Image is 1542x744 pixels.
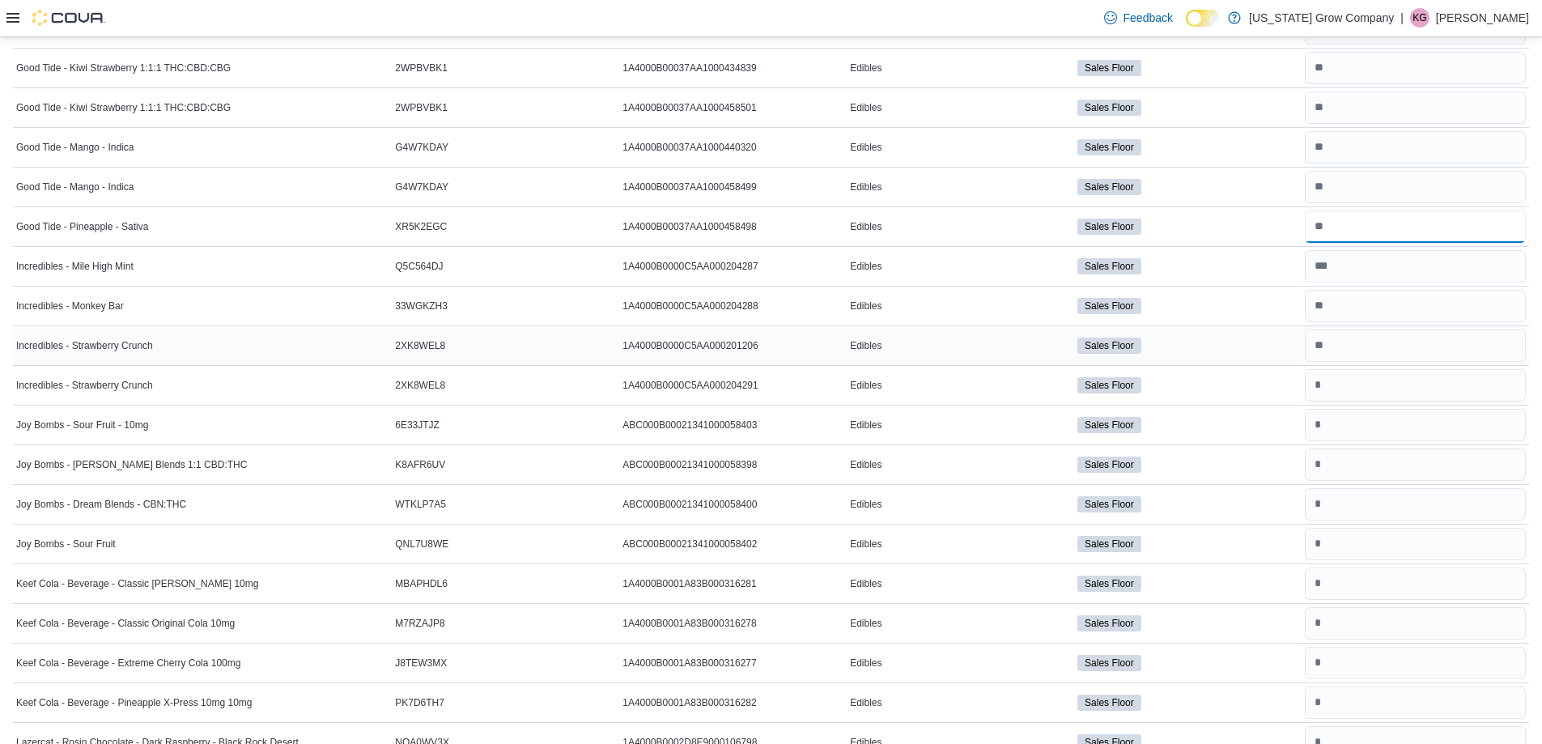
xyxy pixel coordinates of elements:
span: MBAPHDL6 [395,577,448,590]
div: 1A4000B0001A83B000316281 [619,574,847,593]
span: Edibles [850,379,881,392]
div: 1A4000B0001A83B000316277 [619,653,847,673]
span: Joy Bombs - [PERSON_NAME] Blends 1:1 CBD:THC [16,458,247,471]
span: Incredibles - Monkey Bar [16,300,124,312]
span: Edibles [850,538,881,551]
div: ABC000B00021341000058403 [619,415,847,435]
div: ABC000B00021341000058398 [619,455,847,474]
span: Edibles [850,498,881,511]
span: Good Tide - Pineapple - Sativa [16,220,148,233]
span: Sales Floor [1077,60,1141,76]
a: Feedback [1098,2,1179,34]
span: Sales Floor [1077,655,1141,671]
span: Sales Floor [1077,695,1141,711]
div: 1A4000B00037AA1000458498 [619,217,847,236]
span: Edibles [850,141,881,154]
span: Good Tide - Mango - Indica [16,141,134,154]
span: Good Tide - Mango - Indica [16,181,134,193]
span: Sales Floor [1085,576,1134,591]
span: Good Tide - Kiwi Strawberry 1:1:1 THC:CBD:CBG [16,62,231,74]
span: G4W7KDAY [395,141,448,154]
span: Incredibles - Strawberry Crunch [16,379,153,392]
span: K8AFR6UV [395,458,445,471]
img: Cova [32,10,105,26]
span: Keef Cola - Beverage - Classic Original Cola 10mg [16,617,235,630]
span: Keef Cola - Beverage - Classic [PERSON_NAME] 10mg [16,577,258,590]
div: 1A4000B00037AA1000434839 [619,58,847,78]
span: PK7D6TH7 [395,696,444,709]
span: Incredibles - Mile High Mint [16,260,134,273]
span: 6E33JTJZ [395,419,440,432]
span: Edibles [850,260,881,273]
span: Sales Floor [1085,100,1134,115]
span: Edibles [850,339,881,352]
span: Good Tide - Kiwi Strawberry 1:1:1 THC:CBD:CBG [16,101,231,114]
span: Sales Floor [1085,616,1134,631]
div: 1A4000B00037AA1000458501 [619,98,847,117]
span: Edibles [850,696,881,709]
div: 1A4000B0000C5AA000201206 [619,336,847,355]
span: Sales Floor [1085,497,1134,512]
span: 2XK8WEL8 [395,379,445,392]
span: Sales Floor [1077,298,1141,314]
span: Sales Floor [1085,140,1134,155]
span: Edibles [850,300,881,312]
span: Keef Cola - Beverage - Pineapple X-Press 10mg 10mg [16,696,253,709]
span: Sales Floor [1077,100,1141,116]
div: 1A4000B00037AA1000440320 [619,138,847,157]
span: Edibles [850,220,881,233]
span: Sales Floor [1077,615,1141,631]
span: Incredibles - Strawberry Crunch [16,339,153,352]
span: Sales Floor [1077,377,1141,393]
span: Edibles [850,101,881,114]
div: 1A4000B0001A83B000316282 [619,693,847,712]
span: Sales Floor [1077,576,1141,592]
div: 1A4000B0000C5AA000204291 [619,376,847,395]
div: ABC000B00021341000058400 [619,495,847,514]
span: Sales Floor [1085,180,1134,194]
p: | [1400,8,1404,28]
span: 33WGKZH3 [395,300,448,312]
span: Sales Floor [1085,695,1134,710]
span: WTKLP7A5 [395,498,446,511]
span: Sales Floor [1085,338,1134,353]
span: M7RZAJP8 [395,617,444,630]
p: [US_STATE] Grow Company [1249,8,1394,28]
input: Dark Mode [1186,10,1220,27]
span: Sales Floor [1077,258,1141,274]
span: 2WPBVBK1 [395,101,448,114]
span: Sales Floor [1085,61,1134,75]
span: Sales Floor [1077,496,1141,512]
span: Q5C564DJ [395,260,443,273]
span: J8TEW3MX [395,657,447,670]
div: 1A4000B0000C5AA000204288 [619,296,847,316]
span: Edibles [850,458,881,471]
span: Edibles [850,62,881,74]
span: Dark Mode [1186,27,1187,28]
span: XR5K2EGC [395,220,447,233]
span: 2XK8WEL8 [395,339,445,352]
span: Sales Floor [1085,259,1134,274]
p: [PERSON_NAME] [1436,8,1529,28]
span: Keef Cola - Beverage - Extreme Cherry Cola 100mg [16,657,240,670]
span: Sales Floor [1085,537,1134,551]
span: Sales Floor [1085,656,1134,670]
span: 2WPBVBK1 [395,62,448,74]
span: Sales Floor [1077,536,1141,552]
span: Feedback [1124,10,1173,26]
div: Kennan Goebel [1410,8,1429,28]
span: Joy Bombs - Dream Blends - CBN:THC [16,498,186,511]
span: Sales Floor [1077,338,1141,354]
div: 1A4000B0001A83B000316278 [619,614,847,633]
span: Edibles [850,419,881,432]
span: Sales Floor [1085,418,1134,432]
span: QNL7U8WE [395,538,448,551]
span: Joy Bombs - Sour Fruit [16,538,116,551]
span: Sales Floor [1077,457,1141,473]
div: ABC000B00021341000058402 [619,534,847,554]
span: KG [1412,8,1426,28]
span: G4W7KDAY [395,181,448,193]
span: Sales Floor [1085,457,1134,472]
span: Sales Floor [1085,219,1134,234]
span: Sales Floor [1077,417,1141,433]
